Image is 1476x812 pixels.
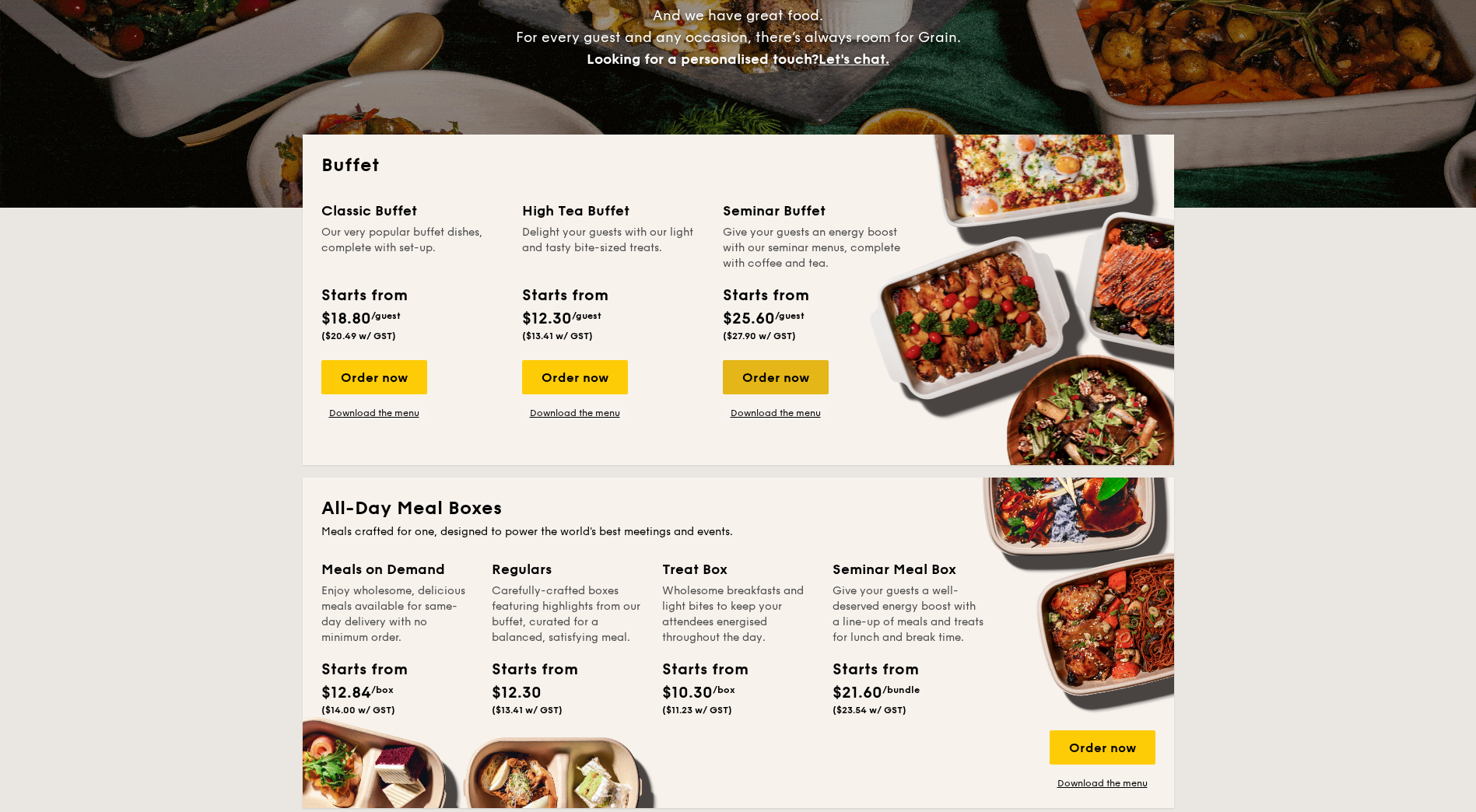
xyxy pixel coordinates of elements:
[522,360,628,394] div: Order now
[371,684,394,695] span: /box
[321,225,503,271] div: Our very popular buffet dishes, complete with set-up.
[522,310,572,328] span: $12.30
[572,310,601,321] span: /guest
[587,51,819,68] span: Looking for a personalised touch?
[833,684,882,702] span: $21.60
[723,225,905,271] div: Give your guests an energy boost with our seminar menus, complete with coffee and tea.
[1050,777,1155,789] a: Download the menu
[492,658,562,681] div: Starts from
[833,658,903,681] div: Starts from
[833,583,984,646] div: Give your guests a well-deserved energy boost with a line-up of meals and treats for lunch and br...
[321,407,427,419] a: Download the menu
[492,558,643,580] div: Regulars
[371,310,401,321] span: /guest
[321,310,371,328] span: $18.80
[492,583,643,646] div: Carefully-crafted boxes featuring highlights from our buffet, curated for a balanced, satisfying ...
[713,684,735,695] span: /box
[522,225,704,271] div: Delight your guests with our light and tasty bite-sized treats.
[321,200,503,222] div: Classic Buffet
[492,705,563,716] span: ($13.41 w/ GST)
[723,407,829,419] a: Download the menu
[321,153,1155,178] h2: Buffet
[321,583,473,646] div: Enjoy wholesome, delicious meals available for same-day delivery with no minimum order.
[516,7,961,68] span: And we have great food. For every guest and any occasion, there’s always room for Grain.
[662,583,814,646] div: Wholesome breakfasts and light bites to keep your attendees energised throughout the day.
[723,331,796,341] span: ($27.90 w/ GST)
[321,284,406,307] div: Starts from
[723,360,829,394] div: Order now
[522,331,593,341] span: ($13.41 w/ GST)
[819,51,889,68] span: Let's chat.
[723,200,905,222] div: Seminar Buffet
[321,658,391,681] div: Starts from
[662,658,732,681] div: Starts from
[321,558,473,580] div: Meals on Demand
[321,360,427,394] div: Order now
[833,705,906,716] span: ($23.54 w/ GST)
[723,310,775,328] span: $25.60
[492,684,542,702] span: $12.30
[522,200,704,222] div: High Tea Buffet
[321,496,1155,521] h2: All-Day Meal Boxes
[321,705,395,716] span: ($14.00 w/ GST)
[662,705,732,716] span: ($11.23 w/ GST)
[522,407,628,419] a: Download the menu
[1050,730,1155,765] div: Order now
[662,684,713,702] span: $10.30
[662,558,814,580] div: Treat Box
[321,331,396,341] span: ($20.49 w/ GST)
[775,310,805,321] span: /guest
[321,524,1155,540] div: Meals crafted for one, designed to power the world's best meetings and events.
[882,684,920,695] span: /bundle
[833,558,984,580] div: Seminar Meal Box
[321,684,371,702] span: $12.84
[723,284,808,307] div: Starts from
[522,284,607,307] div: Starts from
